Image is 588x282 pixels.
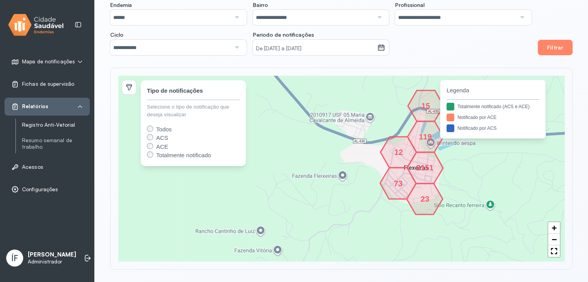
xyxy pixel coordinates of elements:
a: Zoom in [548,222,560,234]
span: Endemia [110,2,132,8]
span: Fichas de supervisão [22,81,74,87]
div: 12 [396,150,401,155]
img: logo.svg [8,12,64,37]
span: Relatórios [22,103,48,110]
div: 23 [423,197,427,201]
a: Configurações [11,185,83,193]
p: Administrador [28,258,76,265]
span: Acessos [22,164,43,170]
a: Registro Anti-Vetorial [22,120,90,130]
button: Filtrar [538,40,573,55]
div: Tipo de notificações [147,87,203,95]
span: Totalmente notificado [156,152,211,158]
span: Configurações [22,186,58,193]
span: ACE [156,143,168,150]
a: Registro Anti-Vetorial [22,122,90,128]
span: ÍF [11,253,18,263]
small: De [DATE] a [DATE] [256,45,374,53]
span: Profissional [395,2,424,8]
div: Totalmente notificado (ACS e ACE) [457,103,530,110]
a: Acessos [11,163,83,171]
div: 73 [396,181,401,186]
span: Ciclo [110,31,123,38]
span: Todos [156,126,172,133]
div: 2151 [423,165,427,170]
div: Selecione o tipo de notificação que deseja visualizar [147,103,240,119]
span: Legenda [447,86,539,95]
div: Notificado por ACS [457,125,496,132]
a: Fichas de supervisão [11,80,83,88]
p: [PERSON_NAME] [28,251,76,258]
span: Bairro [253,2,268,8]
div: 15 [423,104,428,108]
span: + [552,223,557,233]
a: Full Screen [548,245,560,257]
span: ACS [156,134,168,141]
div: 119 [423,134,428,139]
a: Zoom out [548,234,560,245]
span: Período de notificações [253,31,314,38]
a: Resumo semanal de trabalho [22,137,90,150]
a: Resumo semanal de trabalho [22,136,90,152]
div: Notificado por ACE [457,114,496,121]
span: − [552,234,557,244]
span: Mapa de notificações [22,58,75,65]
